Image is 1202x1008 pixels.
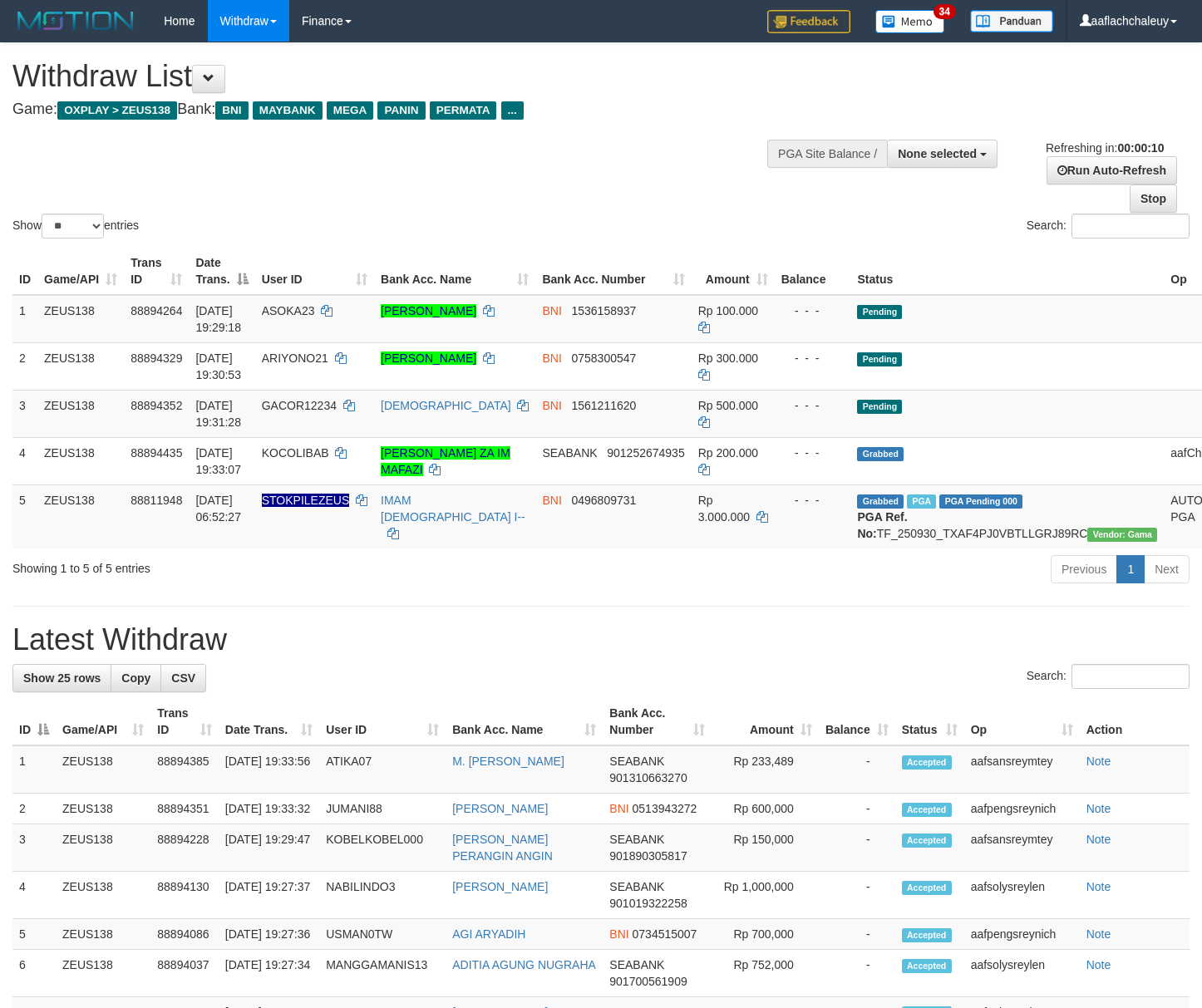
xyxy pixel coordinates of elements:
th: Game/API: activate to sort column ascending [37,248,124,295]
td: 88894385 [150,745,219,794]
span: OXPLAY > ZEUS138 [57,101,177,120]
a: Note [1086,958,1111,971]
div: PGA Site Balance / [767,140,887,168]
td: 1 [12,745,56,794]
span: Accepted [902,881,952,895]
td: ZEUS138 [56,745,150,794]
img: panduan.png [970,10,1053,32]
span: Show 25 rows [23,671,101,685]
span: Copy 0758300547 to clipboard [571,352,636,365]
td: aafsansreymtey [964,745,1080,794]
span: Copy 1561211620 to clipboard [571,399,636,412]
span: Vendor URL: https://trx31.1velocity.biz [1087,528,1157,542]
span: [DATE] 19:29:18 [195,304,241,334]
td: 3 [12,824,56,872]
strong: 00:00:10 [1117,141,1164,155]
span: SEABANK [609,958,664,971]
td: ZEUS138 [56,950,150,997]
div: - - - [781,445,845,461]
td: [DATE] 19:27:36 [219,919,319,950]
a: ADITIA AGUNG NUGRAHA [452,958,596,971]
span: MAYBANK [253,101,323,120]
img: MOTION_logo.png [12,8,139,33]
span: [DATE] 19:31:28 [195,399,241,429]
a: [PERSON_NAME] PERANGIN ANGIN [452,833,553,863]
span: Marked by aafsreyleap [907,494,936,509]
th: User ID: activate to sort column ascending [319,698,446,745]
span: SEABANK [542,446,597,460]
button: None selected [887,140,998,168]
td: - [819,824,895,872]
td: aafsolysreylen [964,950,1080,997]
td: Rp 233,489 [712,745,819,794]
span: Accepted [902,755,952,770]
th: ID: activate to sort column descending [12,698,56,745]
span: Pending [857,352,902,366]
span: Rp 100.000 [698,304,758,317]
td: 4 [12,437,37,484]
span: Accepted [902,959,952,973]
span: Copy 901252674935 to clipboard [607,446,684,460]
td: Rp 700,000 [712,919,819,950]
td: [DATE] 19:29:47 [219,824,319,872]
a: Note [1086,802,1111,815]
div: - - - [781,492,845,509]
td: ZEUS138 [56,824,150,872]
span: Copy 0513943272 to clipboard [633,802,697,815]
span: BNI [215,101,248,120]
td: 4 [12,872,56,919]
a: Previous [1051,555,1117,583]
td: aafsolysreylen [964,872,1080,919]
a: Copy [111,664,161,692]
span: Copy 901019322258 to clipboard [609,897,687,910]
span: Refreshing in: [1046,141,1164,155]
td: ZEUS138 [37,437,124,484]
img: Button%20Memo.svg [875,10,945,33]
td: Rp 752,000 [712,950,819,997]
span: Accepted [902,833,952,848]
th: Bank Acc. Number: activate to sort column ascending [603,698,712,745]
th: Bank Acc. Name: activate to sort column ascending [374,248,535,295]
span: BNI [542,399,561,412]
td: ATIKA07 [319,745,446,794]
td: 2 [12,794,56,824]
b: PGA Ref. No: [857,510,907,540]
span: 88811948 [131,494,182,507]
a: CSV [160,664,206,692]
td: ZEUS138 [37,342,124,390]
td: 1 [12,295,37,343]
span: SEABANK [609,880,664,893]
a: Note [1086,880,1111,893]
a: Run Auto-Refresh [1047,156,1177,184]
a: [PERSON_NAME] [452,802,548,815]
label: Search: [1027,214,1190,238]
span: Grabbed [857,494,904,509]
td: USMAN0TW [319,919,446,950]
a: M. [PERSON_NAME] [452,755,564,768]
a: [DEMOGRAPHIC_DATA] [381,399,511,412]
span: PGA Pending [939,494,1022,509]
td: - [819,745,895,794]
th: Action [1080,698,1190,745]
td: 88894351 [150,794,219,824]
th: Balance [775,248,851,295]
th: Status [850,248,1164,295]
span: Nama rekening ada tanda titik/strip, harap diedit [262,494,350,507]
span: KOCOLIBAB [262,446,329,460]
td: 88894228 [150,824,219,872]
td: 2 [12,342,37,390]
div: - - - [781,302,845,319]
th: Date Trans.: activate to sort column descending [189,248,254,295]
div: Showing 1 to 5 of 5 entries [12,553,489,577]
span: 34 [934,4,956,19]
span: Accepted [902,803,952,817]
div: - - - [781,350,845,366]
span: Pending [857,305,902,319]
th: Bank Acc. Name: activate to sort column ascending [446,698,603,745]
span: 88894352 [131,399,182,412]
span: None selected [898,147,977,160]
td: [DATE] 19:27:34 [219,950,319,997]
a: IMAM [DEMOGRAPHIC_DATA] I-- [381,494,525,524]
span: ASOKA23 [262,304,315,317]
td: - [819,919,895,950]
